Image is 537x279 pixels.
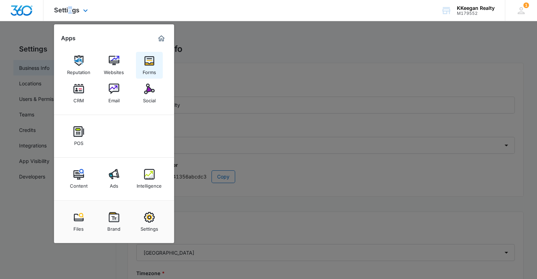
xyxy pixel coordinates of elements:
[107,223,120,232] div: Brand
[101,208,127,235] a: Brand
[143,66,156,75] div: Forms
[67,66,90,75] div: Reputation
[65,80,92,107] a: CRM
[136,165,163,192] a: Intelligence
[65,208,92,235] a: Files
[457,5,495,11] div: account name
[141,223,158,232] div: Settings
[73,94,84,103] div: CRM
[74,137,83,146] div: POS
[110,180,118,189] div: Ads
[136,208,163,235] a: Settings
[73,223,84,232] div: Files
[523,2,529,8] div: notifications count
[70,180,88,189] div: Content
[523,2,529,8] span: 1
[65,52,92,79] a: Reputation
[104,66,124,75] div: Websites
[457,11,495,16] div: account id
[143,94,156,103] div: Social
[137,180,162,189] div: Intelligence
[61,35,76,42] h2: Apps
[101,165,127,192] a: Ads
[54,6,79,14] span: Settings
[136,52,163,79] a: Forms
[101,80,127,107] a: Email
[65,123,92,150] a: POS
[156,33,167,44] a: Marketing 360® Dashboard
[136,80,163,107] a: Social
[65,165,92,192] a: Content
[108,94,120,103] div: Email
[101,52,127,79] a: Websites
